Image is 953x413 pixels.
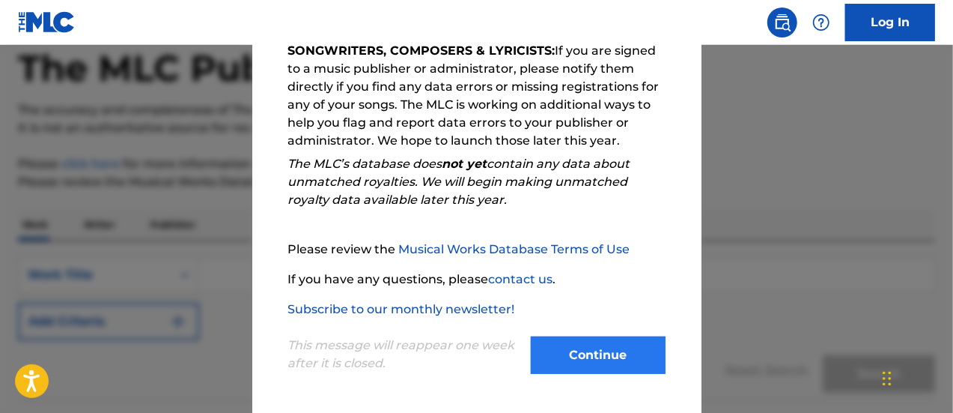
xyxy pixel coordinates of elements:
div: Drag [883,356,892,401]
p: If you have any questions, please . [288,271,666,289]
strong: not yet [442,157,487,171]
a: Public Search [767,7,797,37]
div: Help [806,7,836,37]
img: search [773,13,791,31]
p: This message will reappear one week after it is closed. [288,337,522,373]
button: Continue [531,337,666,374]
a: Musical Works Database Terms of Use [399,242,630,256]
p: If you are signed to a music publisher or administrator, please notify them directly if you find ... [288,42,666,150]
a: Subscribe to our monthly newsletter! [288,302,515,316]
a: contact us [489,272,553,286]
strong: SONGWRITERS, COMPOSERS & LYRICISTS: [288,43,555,58]
p: Please review the [288,241,666,259]
a: Log In [845,4,935,41]
img: help [812,13,830,31]
img: MLC Logo [18,11,76,33]
iframe: Chat Widget [878,341,953,413]
em: The MLC’s database does contain any data about unmatched royalties. We will begin making unmatche... [288,157,630,207]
